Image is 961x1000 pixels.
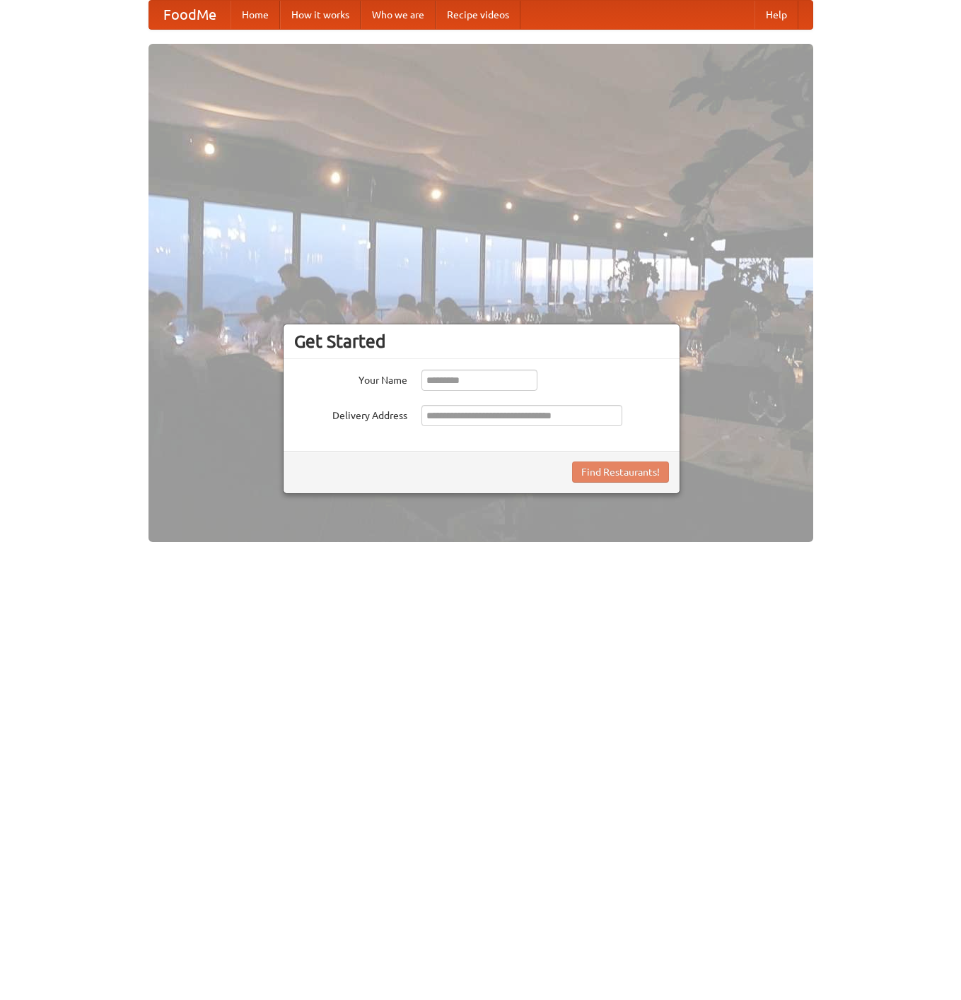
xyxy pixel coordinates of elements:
[280,1,361,29] a: How it works
[294,331,669,352] h3: Get Started
[149,1,231,29] a: FoodMe
[361,1,436,29] a: Who we are
[231,1,280,29] a: Home
[572,461,669,483] button: Find Restaurants!
[294,405,407,423] label: Delivery Address
[755,1,798,29] a: Help
[436,1,520,29] a: Recipe videos
[294,370,407,387] label: Your Name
